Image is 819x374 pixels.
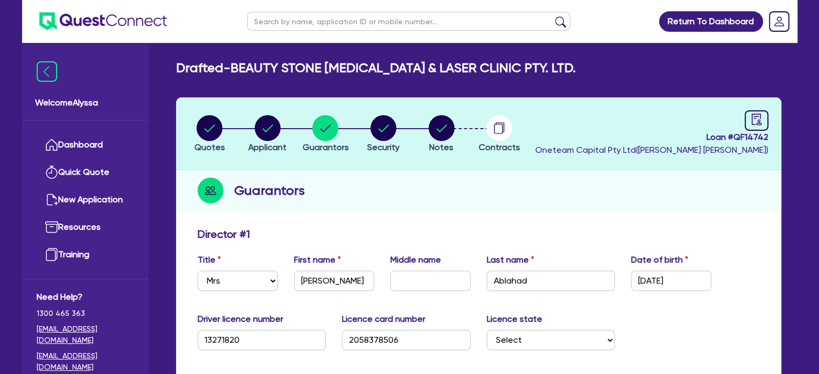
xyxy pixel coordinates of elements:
[478,115,521,154] button: Contracts
[294,253,341,266] label: First name
[751,114,762,125] span: audit
[194,142,225,152] span: Quotes
[37,308,134,319] span: 1300 465 363
[390,253,441,266] label: Middle name
[428,115,455,154] button: Notes
[302,142,348,152] span: Guarantors
[535,131,768,144] span: Loan # QF14742
[39,12,167,30] img: quest-connect-logo-blue
[248,142,286,152] span: Applicant
[45,248,58,261] img: training
[745,110,768,131] a: audit
[765,8,793,36] a: Dropdown toggle
[37,241,134,269] a: Training
[37,131,134,159] a: Dashboard
[342,313,425,326] label: Licence card number
[198,228,250,241] h3: Director # 1
[198,178,223,203] img: step-icon
[659,11,763,32] a: Return To Dashboard
[45,221,58,234] img: resources
[479,142,520,152] span: Contracts
[367,115,400,154] button: Security
[429,142,453,152] span: Notes
[247,12,570,31] input: Search by name, application ID or mobile number...
[631,253,688,266] label: Date of birth
[45,166,58,179] img: quick-quote
[631,271,711,291] input: DD / MM / YYYY
[487,253,534,266] label: Last name
[487,313,542,326] label: Licence state
[248,115,287,154] button: Applicant
[37,323,134,346] a: [EMAIL_ADDRESS][DOMAIN_NAME]
[198,253,221,266] label: Title
[367,142,400,152] span: Security
[37,159,134,186] a: Quick Quote
[176,60,576,76] h2: Drafted - BEAUTY STONE [MEDICAL_DATA] & LASER CLINIC PTY. LTD.
[45,193,58,206] img: new-application
[234,181,305,200] h2: Guarantors
[37,291,134,304] span: Need Help?
[194,115,226,154] button: Quotes
[37,186,134,214] a: New Application
[302,115,349,154] button: Guarantors
[37,214,134,241] a: Resources
[37,61,57,82] img: icon-menu-close
[198,313,283,326] label: Driver licence number
[37,350,134,373] a: [EMAIL_ADDRESS][DOMAIN_NAME]
[535,145,768,155] span: Oneteam Capital Pty Ltd ( [PERSON_NAME] [PERSON_NAME] )
[35,96,136,109] span: Welcome Alyssa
